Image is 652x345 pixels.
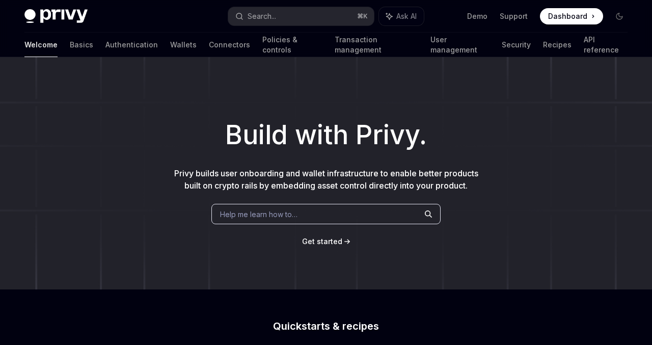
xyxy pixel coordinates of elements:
a: Recipes [543,33,572,57]
span: ⌘ K [357,12,368,20]
div: Search... [248,10,276,22]
a: Support [500,11,528,21]
span: Ask AI [396,11,417,21]
a: Dashboard [540,8,603,24]
img: dark logo [24,9,88,23]
button: Ask AI [379,7,424,25]
span: Privy builds user onboarding and wallet infrastructure to enable better products built on crypto ... [174,168,478,191]
a: Transaction management [335,33,418,57]
a: Basics [70,33,93,57]
a: User management [430,33,490,57]
button: Toggle dark mode [611,8,628,24]
a: Demo [467,11,487,21]
a: Wallets [170,33,197,57]
a: API reference [584,33,628,57]
a: Policies & controls [262,33,322,57]
a: Connectors [209,33,250,57]
span: Help me learn how to… [220,209,297,220]
h1: Build with Privy. [16,115,636,155]
a: Get started [302,236,342,247]
a: Security [502,33,531,57]
button: Search...⌘K [228,7,374,25]
a: Welcome [24,33,58,57]
h2: Quickstarts & recipes [147,321,505,331]
span: Get started [302,237,342,246]
span: Dashboard [548,11,587,21]
a: Authentication [105,33,158,57]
